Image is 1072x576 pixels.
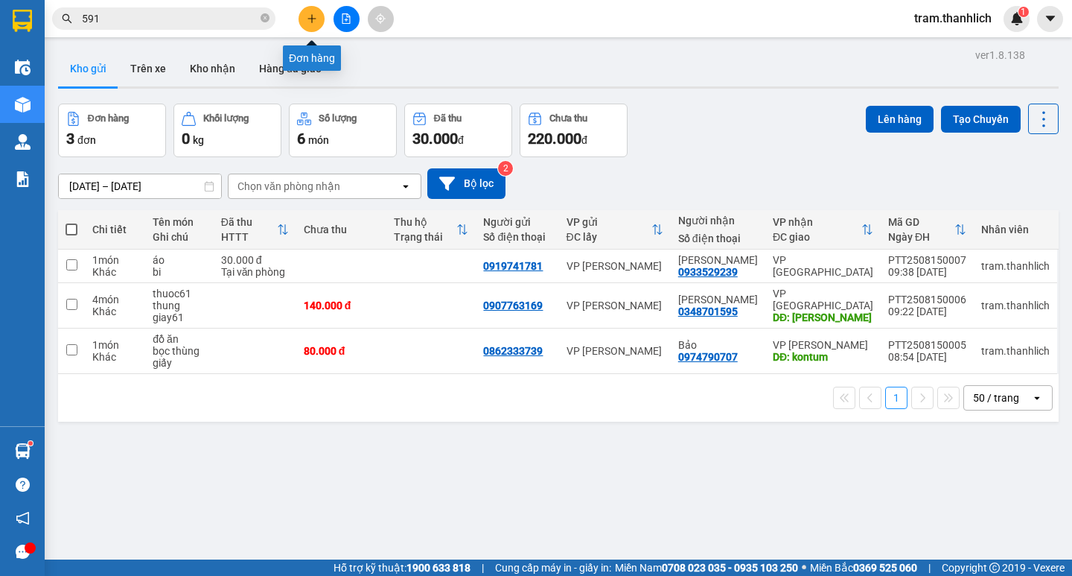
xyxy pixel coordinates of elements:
button: Lên hàng [866,106,934,133]
div: PTT2508150006 [888,294,966,306]
div: Ghi chú [153,231,206,243]
div: thuoc61 [153,288,206,300]
div: CHÍ PHƯƠNG [678,294,758,306]
div: Đã thu [434,113,462,124]
span: món [308,134,329,146]
div: PTT2508150005 [888,339,966,351]
div: Ngày ĐH [888,231,954,243]
div: 0907763169 [483,300,543,311]
button: Đã thu30.000đ [404,104,512,157]
div: Số lượng [319,113,357,124]
div: đồ ăn [153,333,206,345]
div: Đã thu [221,216,277,228]
div: 1 món [92,339,138,351]
button: Đơn hàng3đơn [58,104,166,157]
th: Toggle SortBy [386,210,476,250]
div: Khác [92,306,138,317]
div: 09:22 [DATE] [888,306,966,317]
th: Toggle SortBy [881,210,974,250]
svg: open [400,180,412,192]
div: VP [GEOGRAPHIC_DATA] [773,288,873,311]
th: Toggle SortBy [559,210,671,250]
div: 80.000 đ [304,345,379,357]
button: Số lượng6món [289,104,397,157]
div: 08:54 [DATE] [888,351,966,363]
div: ver 1.8.138 [975,47,1025,63]
div: Tại văn phòng [221,266,289,278]
span: file-add [341,13,351,24]
span: notification [16,511,30,525]
button: Trên xe [118,51,178,86]
div: 09:38 [DATE] [888,266,966,278]
div: Bảo [678,339,758,351]
div: HTTT [221,231,277,243]
div: VP gửi [567,216,651,228]
strong: 1900 633 818 [406,562,470,574]
button: caret-down [1037,6,1063,32]
span: đơn [77,134,96,146]
div: LÊ SƠN [678,254,758,266]
div: Tên món [153,216,206,228]
th: Toggle SortBy [765,210,881,250]
div: VP [PERSON_NAME] [567,345,663,357]
div: áo [153,254,206,266]
div: Số điện thoại [483,231,551,243]
div: 50 / trang [973,390,1019,405]
div: 0348701595 [678,306,738,317]
span: search [62,13,72,24]
div: 0933529239 [678,266,738,278]
img: warehouse-icon [15,443,31,459]
span: message [16,545,30,559]
div: Người gửi [483,216,551,228]
span: caret-down [1044,12,1057,25]
div: VP [PERSON_NAME] [773,339,873,351]
div: Chi tiết [92,224,138,235]
img: warehouse-icon [15,134,31,150]
img: solution-icon [15,171,31,187]
div: bọc thùng giấy [153,345,206,369]
span: Cung cấp máy in - giấy in: [495,560,611,576]
div: Khác [92,351,138,363]
div: 1 món [92,254,138,266]
button: Khối lượng0kg [173,104,281,157]
input: Tìm tên, số ĐT hoặc mã đơn [82,10,258,27]
div: Chọn văn phòng nhận [237,179,340,194]
img: icon-new-feature [1010,12,1024,25]
div: 0974790707 [678,351,738,363]
span: plus [307,13,317,24]
div: Số điện thoại [678,232,758,244]
span: | [482,560,484,576]
input: Select a date range. [59,174,221,198]
svg: open [1031,392,1043,404]
span: 0 [182,130,190,148]
div: DĐ: PHAN LÂM [773,311,873,323]
div: DĐ: kontum [773,351,873,363]
div: tram.thanhlich [981,345,1050,357]
div: 0862333739 [483,345,543,357]
button: 1 [885,387,907,409]
div: 0919741781 [483,260,543,272]
span: đ [581,134,587,146]
div: ĐC giao [773,231,861,243]
span: close-circle [261,13,269,22]
div: tram.thanhlich [981,300,1050,311]
span: 220.000 [528,130,581,148]
span: close-circle [261,12,269,26]
sup: 2 [498,161,513,176]
strong: 0708 023 035 - 0935 103 250 [662,562,798,574]
button: Kho nhận [178,51,247,86]
span: 3 [66,130,74,148]
div: Thu hộ [394,216,457,228]
button: file-add [334,6,360,32]
div: tram.thanhlich [981,260,1050,272]
span: 30.000 [412,130,458,148]
img: logo-vxr [13,10,32,32]
div: 4 món [92,294,138,306]
span: ⚪️ [802,565,806,571]
span: aim [375,13,386,24]
div: PTT2508150007 [888,254,966,266]
img: warehouse-icon [15,60,31,75]
span: Hỗ trợ kỹ thuật: [334,560,470,576]
span: Miền Bắc [810,560,917,576]
span: 6 [297,130,305,148]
